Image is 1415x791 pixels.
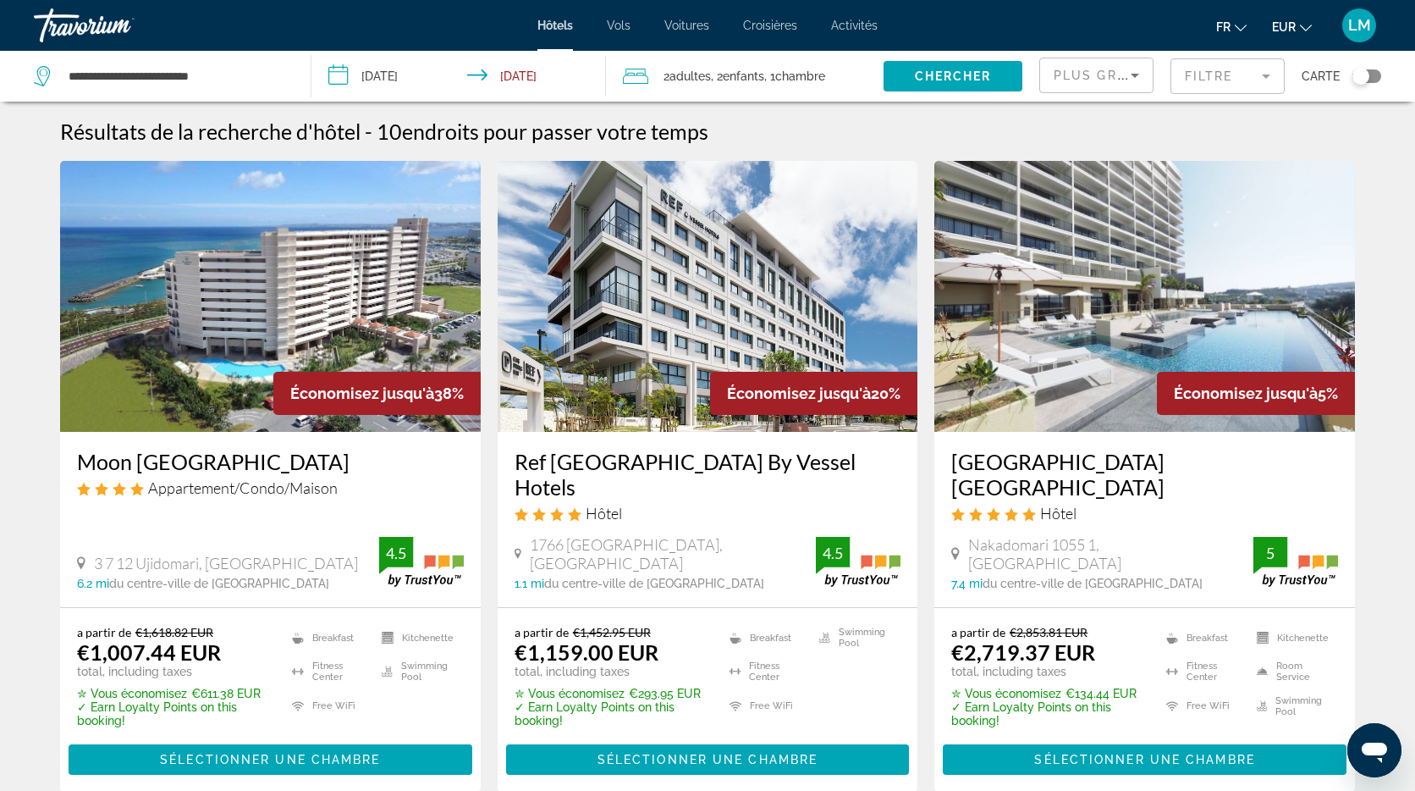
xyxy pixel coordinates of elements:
[915,69,992,83] span: Chercher
[743,19,797,32] a: Croisières
[77,639,221,665] ins: €1,007.44 EUR
[951,504,1338,523] div: 5 star Hotel
[135,625,213,639] del: €1,618.82 EUR
[831,19,878,32] span: Activités
[943,744,1346,775] button: Sélectionner une chambre
[573,625,651,639] del: €1,452.95 EUR
[515,449,901,500] a: Ref [GEOGRAPHIC_DATA] By Vessel Hotels
[983,577,1203,590] span: du centre-ville de [GEOGRAPHIC_DATA]
[1010,625,1087,639] del: €2,853.81 EUR
[711,64,764,88] span: , 2
[273,372,481,415] div: 38%
[727,384,871,402] span: Économisez jusqu'à
[379,537,464,587] img: trustyou-badge.svg
[515,687,625,700] span: ✮ Vous économisez
[951,449,1338,500] a: [GEOGRAPHIC_DATA] [GEOGRAPHIC_DATA]
[60,119,361,144] h1: Résultats de la recherche d'hôtel
[515,687,708,700] p: €293.95 EUR
[663,64,711,88] span: 2
[586,504,622,523] span: Hôtel
[311,51,606,102] button: Check-in date: Apr 25, 2026 Check-out date: May 2, 2026
[721,694,811,719] li: Free WiFi
[515,700,708,727] p: ✓ Earn Loyalty Points on this booking!
[1253,537,1338,587] img: trustyou-badge.svg
[402,119,708,144] span: endroits pour passer votre temps
[721,659,811,684] li: Fitness Center
[1348,17,1371,34] span: LM
[515,625,569,639] span: a partir de
[1174,384,1318,402] span: Économisez jusqu'à
[597,753,818,766] span: Sélectionner une chambre
[968,535,1253,573] span: Nakadomari 1055 1, [GEOGRAPHIC_DATA]
[721,625,811,650] li: Breakfast
[1054,69,1256,82] span: Plus grandes économies
[537,19,573,32] a: Hôtels
[506,744,910,775] button: Sélectionner une chambre
[775,69,825,83] span: Chambre
[951,665,1145,678] p: total, including taxes
[365,119,372,144] span: -
[1216,14,1247,39] button: Change language
[1302,64,1340,88] span: Carte
[109,577,329,590] span: du centre-ville de [GEOGRAPHIC_DATA]
[1272,14,1312,39] button: Change currency
[160,753,380,766] span: Sélectionner une chambre
[515,639,658,665] ins: €1,159.00 EUR
[710,372,917,415] div: 20%
[669,69,711,83] span: Adultes
[515,665,708,678] p: total, including taxes
[1034,753,1254,766] span: Sélectionner une chambre
[811,625,900,650] li: Swimming Pool
[544,577,764,590] span: du centre-ville de [GEOGRAPHIC_DATA]
[60,161,481,432] img: Hotel image
[77,478,464,497] div: 4 star Apartment
[1253,543,1287,563] div: 5
[69,744,472,775] button: Sélectionner une chambre
[764,64,825,88] span: , 1
[77,700,271,727] p: ✓ Earn Loyalty Points on this booking!
[951,639,1095,665] ins: €2,719.37 EUR
[1054,65,1139,86] mat-select: Sort by
[934,161,1355,432] img: Hotel image
[379,543,413,563] div: 4.5
[1248,659,1338,684] li: Room Service
[1216,20,1231,34] span: fr
[284,659,373,684] li: Fitness Center
[69,748,472,766] a: Sélectionner une chambre
[951,700,1145,727] p: ✓ Earn Loyalty Points on this booking!
[373,659,463,684] li: Swimming Pool
[1040,504,1076,523] span: Hôtel
[1158,659,1247,684] li: Fitness Center
[498,161,918,432] img: Hotel image
[607,19,630,32] a: Vols
[816,537,900,587] img: trustyou-badge.svg
[34,3,203,47] a: Travorium
[816,543,850,563] div: 4.5
[1157,372,1355,415] div: 5%
[148,478,338,497] span: Appartement/Condo/Maison
[1340,69,1381,84] button: Toggle map
[1248,625,1338,650] li: Kitchenette
[664,19,709,32] span: Voitures
[94,554,358,573] span: 3 7 12 Ujidomari, [GEOGRAPHIC_DATA]
[606,51,884,102] button: Travelers: 2 adults, 2 children
[290,384,434,402] span: Économisez jusqu'à
[373,625,463,650] li: Kitchenette
[951,687,1145,700] p: €134.44 EUR
[284,694,373,719] li: Free WiFi
[951,687,1061,700] span: ✮ Vous économisez
[951,625,1005,639] span: a partir de
[884,61,1022,91] button: Chercher
[515,577,544,590] span: 1.1 mi
[1337,8,1381,43] button: User Menu
[77,687,271,700] p: €611.38 EUR
[77,665,271,678] p: total, including taxes
[77,687,187,700] span: ✮ Vous économisez
[77,449,464,474] a: Moon [GEOGRAPHIC_DATA]
[284,625,373,650] li: Breakfast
